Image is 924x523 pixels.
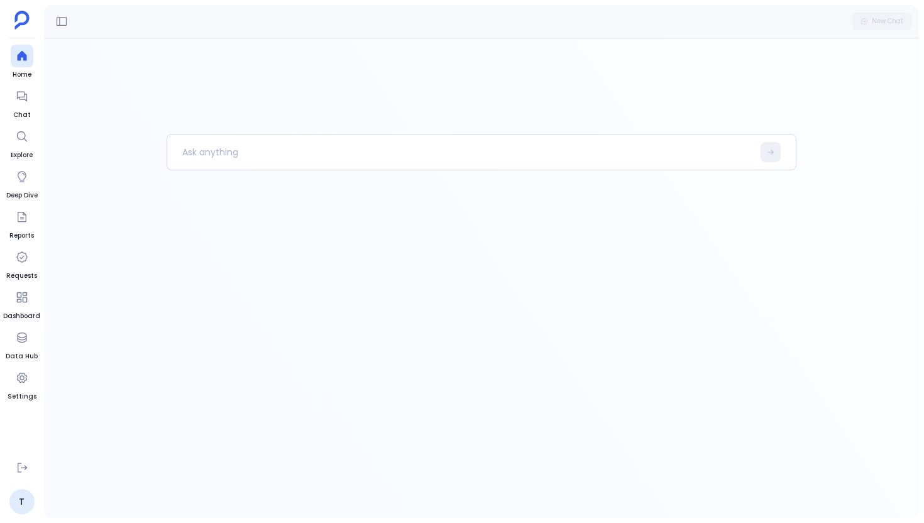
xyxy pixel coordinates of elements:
[11,85,33,120] a: Chat
[9,231,34,241] span: Reports
[9,206,34,241] a: Reports
[8,366,36,402] a: Settings
[6,326,38,361] a: Data Hub
[6,351,38,361] span: Data Hub
[11,110,33,120] span: Chat
[6,165,38,201] a: Deep Dive
[11,125,33,160] a: Explore
[6,190,38,201] span: Deep Dive
[3,286,40,321] a: Dashboard
[3,311,40,321] span: Dashboard
[11,45,33,80] a: Home
[8,392,36,402] span: Settings
[6,246,37,281] a: Requests
[14,11,30,30] img: petavue logo
[11,150,33,160] span: Explore
[6,271,37,281] span: Requests
[11,70,33,80] span: Home
[9,489,35,514] a: T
